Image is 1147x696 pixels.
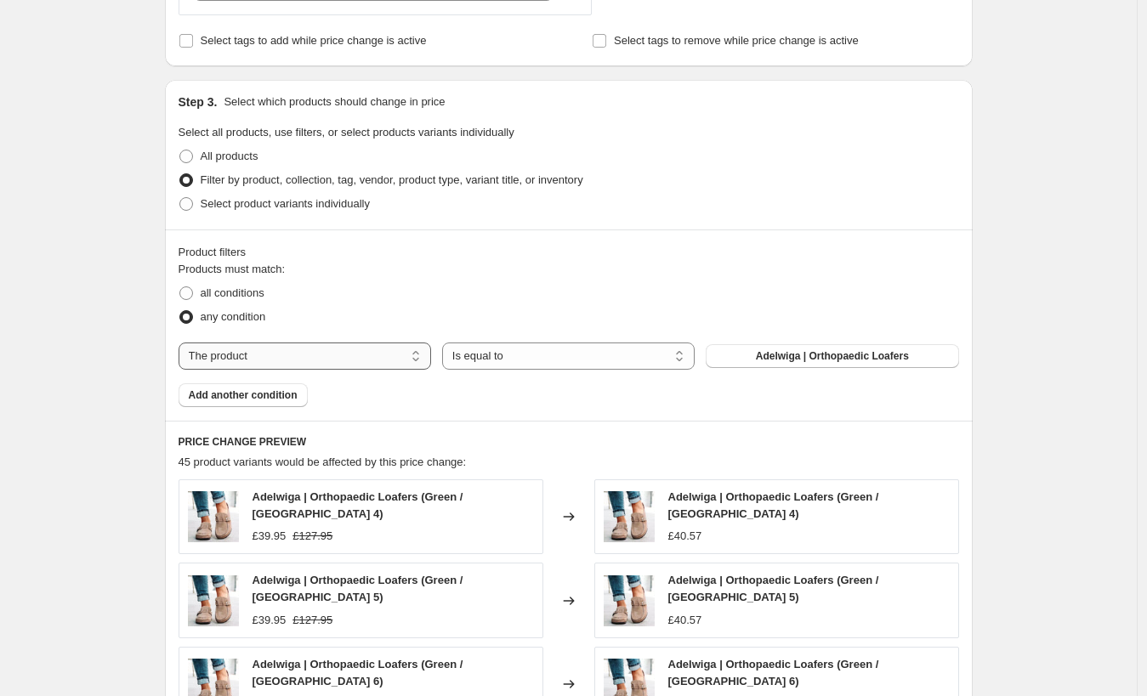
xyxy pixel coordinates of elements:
img: Khaki_schoenen-vrouwen-retro-schoenen-slip-op_variants-4_1080x_a7d09885-4027-41ba-9ae3-1185ce0023... [188,575,239,626]
h6: PRICE CHANGE PREVIEW [179,435,959,449]
span: Select tags to remove while price change is active [614,34,859,47]
span: Adelwiga | Orthopaedic Loafers (Green / [GEOGRAPHIC_DATA] 4) [668,490,879,520]
strike: £127.95 [292,528,332,545]
p: Select which products should change in price [224,93,445,110]
span: 45 product variants would be affected by this price change: [179,456,467,468]
img: Khaki_schoenen-vrouwen-retro-schoenen-slip-op_variants-4_1080x_a7d09885-4027-41ba-9ae3-1185ce0023... [604,491,655,542]
img: Khaki_schoenen-vrouwen-retro-schoenen-slip-op_variants-4_1080x_a7d09885-4027-41ba-9ae3-1185ce0023... [188,491,239,542]
span: Adelwiga | Orthopaedic Loafers [756,349,909,363]
div: Product filters [179,244,959,261]
span: any condition [201,310,266,323]
span: Adelwiga | Orthopaedic Loafers (Green / [GEOGRAPHIC_DATA] 6) [253,658,463,688]
span: Adelwiga | Orthopaedic Loafers (Green / [GEOGRAPHIC_DATA] 4) [253,490,463,520]
span: Select all products, use filters, or select products variants individually [179,126,514,139]
span: Adelwiga | Orthopaedic Loafers (Green / [GEOGRAPHIC_DATA] 6) [668,658,879,688]
button: Add another condition [179,383,308,407]
div: £39.95 [253,528,287,545]
h2: Step 3. [179,93,218,110]
strike: £127.95 [292,612,332,629]
button: Adelwiga | Orthopaedic Loafers [706,344,958,368]
span: all conditions [201,286,264,299]
span: Filter by product, collection, tag, vendor, product type, variant title, or inventory [201,173,583,186]
span: Adelwiga | Orthopaedic Loafers (Green / [GEOGRAPHIC_DATA] 5) [668,574,879,603]
span: Adelwiga | Orthopaedic Loafers (Green / [GEOGRAPHIC_DATA] 5) [253,574,463,603]
div: £39.95 [253,612,287,629]
div: £40.57 [668,528,702,545]
span: All products [201,150,258,162]
span: Select product variants individually [201,197,370,210]
span: Products must match: [179,263,286,275]
span: Select tags to add while price change is active [201,34,427,47]
div: £40.57 [668,612,702,629]
span: Add another condition [189,388,298,402]
img: Khaki_schoenen-vrouwen-retro-schoenen-slip-op_variants-4_1080x_a7d09885-4027-41ba-9ae3-1185ce0023... [604,575,655,626]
